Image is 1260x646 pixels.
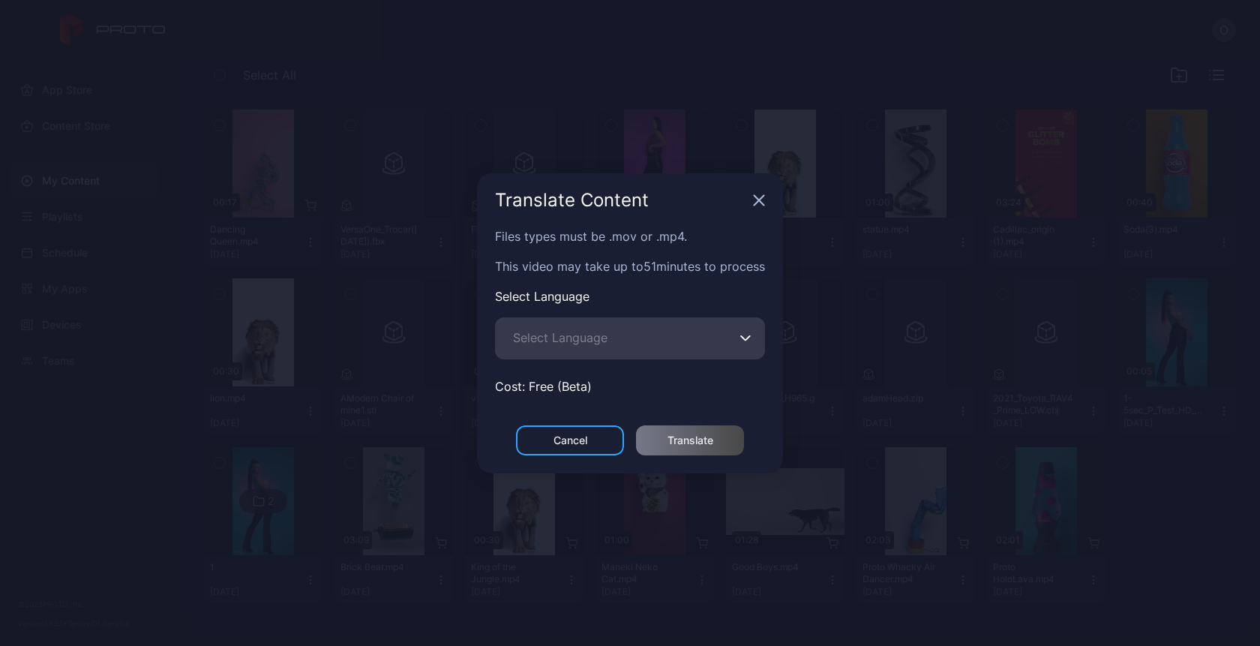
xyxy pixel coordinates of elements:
input: Select Language [495,317,765,359]
button: Translate [636,425,744,455]
div: Cancel [553,434,587,446]
span: Select Language [513,329,607,347]
p: This video may take up to 51 minutes to process [495,257,765,275]
div: Translate [667,434,713,446]
p: Select Language [495,287,765,305]
button: Cancel [516,425,624,455]
p: Files types must be .mov or .mp4. [495,227,765,245]
p: Cost: Free (Beta) [495,377,765,395]
div: Translate Content [495,191,747,209]
button: Select Language [739,317,751,359]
